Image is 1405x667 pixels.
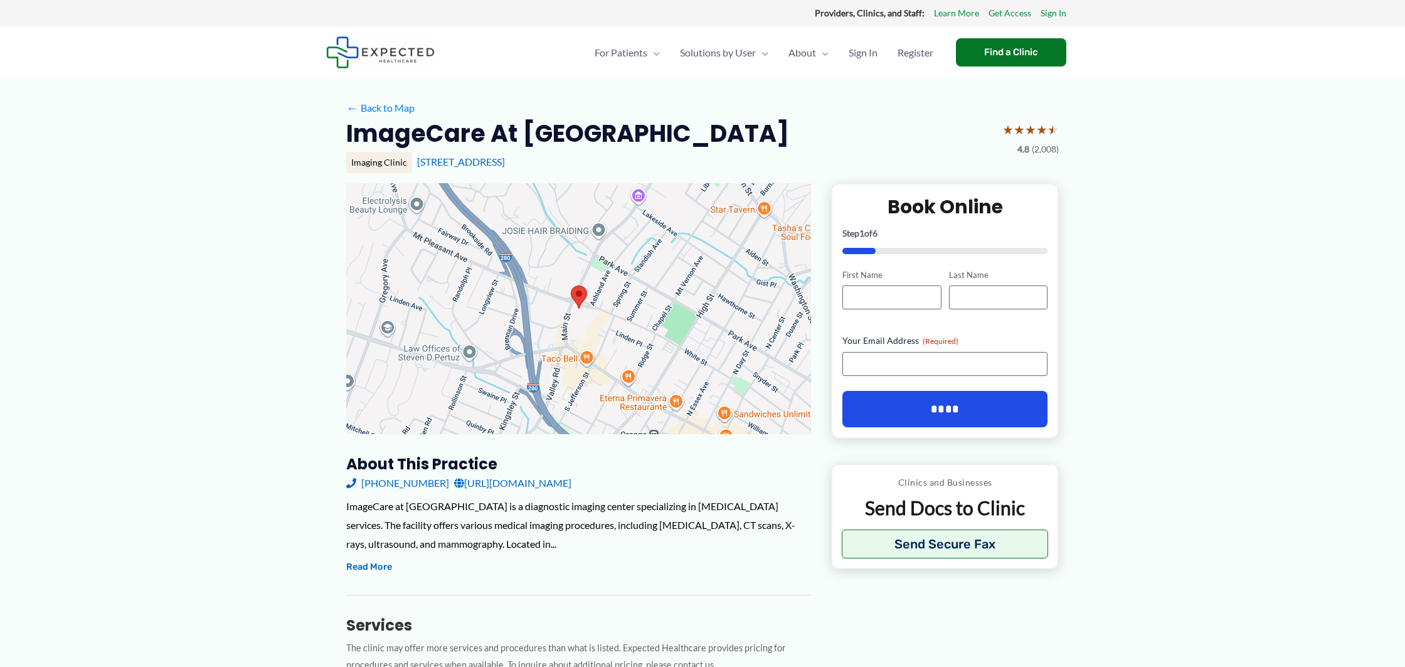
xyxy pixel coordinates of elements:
span: (2,008) [1032,141,1059,157]
a: AboutMenu Toggle [778,31,839,75]
span: ★ [1002,118,1014,141]
span: About [788,31,816,75]
label: Your Email Address [842,334,1047,347]
span: 1 [859,228,864,238]
a: Sign In [1041,5,1066,21]
a: Sign In [839,31,888,75]
h3: Services [346,616,811,635]
a: [STREET_ADDRESS] [417,156,505,168]
button: Send Secure Fax [842,530,1048,558]
span: For Patients [595,31,647,75]
span: ★ [1047,118,1059,141]
a: [URL][DOMAIN_NAME] [454,474,571,493]
a: Find a Clinic [956,38,1066,67]
a: ←Back to Map [346,99,415,117]
span: ★ [1025,118,1036,141]
a: Solutions by UserMenu Toggle [670,31,778,75]
h2: Book Online [842,195,1047,219]
a: Learn More [934,5,979,21]
span: Menu Toggle [816,31,829,75]
img: Expected Healthcare Logo - side, dark font, small [326,36,435,68]
a: For PatientsMenu Toggle [585,31,670,75]
span: Sign In [849,31,877,75]
a: Register [888,31,943,75]
a: Get Access [989,5,1031,21]
span: ★ [1036,118,1047,141]
span: 4.8 [1017,141,1029,157]
p: Send Docs to Clinic [842,496,1048,520]
span: ← [346,102,358,114]
strong: Providers, Clinics, and Staff: [815,8,925,18]
span: Menu Toggle [756,31,768,75]
a: [PHONE_NUMBER] [346,474,449,493]
p: Step of [842,229,1047,238]
span: Menu Toggle [647,31,660,75]
h2: ImageCare at [GEOGRAPHIC_DATA] [346,118,789,149]
div: Imaging Clinic [346,152,412,173]
nav: Primary Site Navigation [585,31,943,75]
span: (Required) [923,336,958,346]
span: Solutions by User [680,31,756,75]
span: 6 [872,228,877,238]
label: First Name [842,269,941,281]
p: Clinics and Businesses [842,474,1048,491]
div: ImageCare at [GEOGRAPHIC_DATA] is a diagnostic imaging center specializing in [MEDICAL_DATA] serv... [346,497,811,553]
label: Last Name [949,269,1047,281]
button: Read More [346,560,392,575]
h3: About this practice [346,454,811,474]
span: Register [898,31,933,75]
span: ★ [1014,118,1025,141]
